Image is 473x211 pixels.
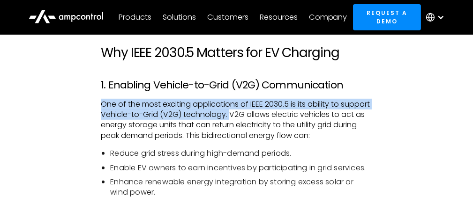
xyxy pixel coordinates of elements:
[260,12,298,22] div: Resources
[119,12,151,22] div: Products
[101,79,372,91] h3: 1. Enabling Vehicle-to-Grid (V2G) Communication
[309,12,347,22] div: Company
[163,12,196,22] div: Solutions
[207,12,248,22] div: Customers
[110,148,372,159] li: Reduce grid stress during high-demand periods.
[353,4,421,30] a: Request a demo
[101,45,372,61] h2: Why IEEE 2030.5 Matters for EV Charging
[110,163,372,173] li: Enable EV owners to earn incentives by participating in grid services.
[101,99,372,141] p: One of the most exciting applications of IEEE 2030.5 is its ability to support Vehicle-to-Grid (V...
[110,177,372,198] li: Enhance renewable energy integration by storing excess solar or wind power.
